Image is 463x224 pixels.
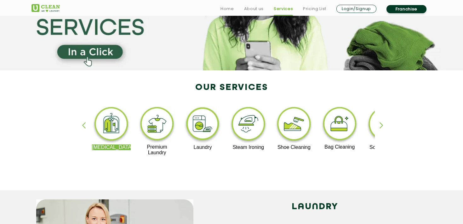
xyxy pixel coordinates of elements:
p: Sofa Cleaning [366,144,405,150]
img: steam_ironing_11zon.webp [229,105,268,144]
a: Pricing List [303,5,326,13]
img: bag_cleaning_11zon.webp [320,105,359,144]
img: sofa_cleaning_11zon.webp [366,105,405,144]
a: Login/Signup [336,5,376,13]
a: Home [220,5,234,13]
a: Services [274,5,293,13]
img: laundry_cleaning_11zon.webp [183,105,222,144]
p: Bag Cleaning [320,144,359,150]
img: dry_cleaning_11zon.webp [92,105,131,144]
a: About us [244,5,264,13]
p: [MEDICAL_DATA] [92,144,131,150]
img: premium_laundry_cleaning_11zon.webp [138,105,176,144]
p: Steam Ironing [229,144,268,150]
p: Shoe Cleaning [275,144,313,150]
img: shoe_cleaning_11zon.webp [275,105,313,144]
h2: LAUNDRY [203,199,427,215]
p: Laundry [183,144,222,150]
a: Franchise [386,5,426,13]
img: UClean Laundry and Dry Cleaning [31,4,60,12]
p: Premium Laundry [138,144,176,156]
